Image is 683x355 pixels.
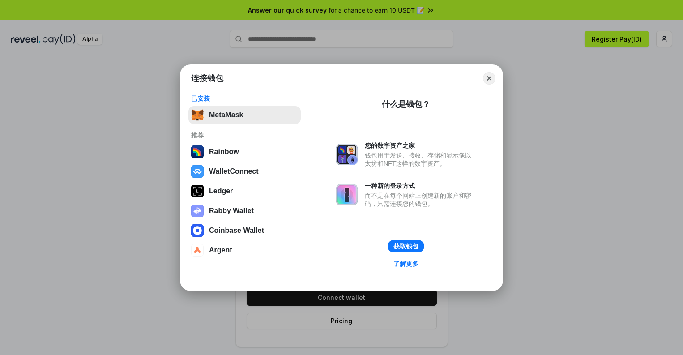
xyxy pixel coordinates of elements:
img: svg+xml,%3Csvg%20width%3D%2228%22%20height%3D%2228%22%20viewBox%3D%220%200%2028%2028%22%20fill%3D... [191,244,204,257]
div: MetaMask [209,111,243,119]
a: 了解更多 [388,258,424,269]
div: 推荐 [191,131,298,139]
button: MetaMask [188,106,301,124]
div: WalletConnect [209,167,259,175]
img: svg+xml,%3Csvg%20xmlns%3D%22http%3A%2F%2Fwww.w3.org%2F2000%2Fsvg%22%20fill%3D%22none%22%20viewBox... [336,144,358,165]
button: WalletConnect [188,163,301,180]
div: 而不是在每个网站上创建新的账户和密码，只需连接您的钱包。 [365,192,476,208]
img: svg+xml,%3Csvg%20xmlns%3D%22http%3A%2F%2Fwww.w3.org%2F2000%2Fsvg%22%20fill%3D%22none%22%20viewBox... [191,205,204,217]
div: Argent [209,246,232,254]
button: Rabby Wallet [188,202,301,220]
div: 您的数字资产之家 [365,141,476,150]
div: 获取钱包 [393,242,418,250]
img: svg+xml,%3Csvg%20width%3D%2228%22%20height%3D%2228%22%20viewBox%3D%220%200%2028%2028%22%20fill%3D... [191,165,204,178]
img: svg+xml,%3Csvg%20width%3D%2228%22%20height%3D%2228%22%20viewBox%3D%220%200%2028%2028%22%20fill%3D... [191,224,204,237]
div: 了解更多 [393,260,418,268]
div: Rabby Wallet [209,207,254,215]
button: Argent [188,241,301,259]
div: Ledger [209,187,233,195]
img: svg+xml,%3Csvg%20fill%3D%22none%22%20height%3D%2233%22%20viewBox%3D%220%200%2035%2033%22%20width%... [191,109,204,121]
img: svg+xml,%3Csvg%20xmlns%3D%22http%3A%2F%2Fwww.w3.org%2F2000%2Fsvg%22%20width%3D%2228%22%20height%3... [191,185,204,197]
div: Rainbow [209,148,239,156]
h1: 连接钱包 [191,73,223,84]
div: 钱包用于发送、接收、存储和显示像以太坊和NFT这样的数字资产。 [365,151,476,167]
button: Coinbase Wallet [188,222,301,240]
div: Coinbase Wallet [209,227,264,235]
button: Ledger [188,182,301,200]
img: svg+xml,%3Csvg%20xmlns%3D%22http%3A%2F%2Fwww.w3.org%2F2000%2Fsvg%22%20fill%3D%22none%22%20viewBox... [336,184,358,205]
img: svg+xml,%3Csvg%20width%3D%22120%22%20height%3D%22120%22%20viewBox%3D%220%200%20120%20120%22%20fil... [191,145,204,158]
button: Close [483,72,495,85]
div: 什么是钱包？ [382,99,430,110]
div: 一种新的登录方式 [365,182,476,190]
div: 已安装 [191,94,298,103]
button: Rainbow [188,143,301,161]
button: 获取钱包 [388,240,424,252]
